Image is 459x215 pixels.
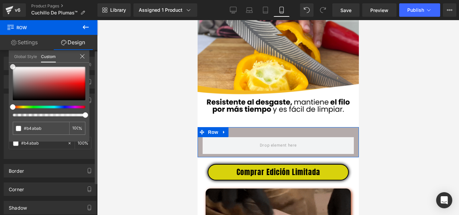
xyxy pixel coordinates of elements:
div: % [69,122,85,135]
a: Laptop [241,3,257,17]
a: Product Pages [31,3,97,9]
input: Color [24,125,67,132]
a: New Library [97,3,131,17]
a: Custom [41,50,56,62]
div: Assigned 1 Product [139,7,192,13]
div: v6 [13,6,22,14]
a: Mobile [274,3,290,17]
a: Tablet [257,3,274,17]
a: Desktop [225,3,241,17]
a: Global Style [14,50,37,62]
span: Preview [370,7,388,14]
span: Library [110,7,126,13]
span: Publish [407,7,424,13]
a: Preview [362,3,397,17]
button: Publish [399,3,440,17]
button: More [443,3,456,17]
button: Redo [316,3,330,17]
button: Undo [300,3,314,17]
div: Open Intercom Messenger [436,192,452,208]
span: Save [340,7,351,14]
span: Cuchillo De Plumas™ [31,10,78,15]
span: Row [7,20,74,35]
a: v6 [3,3,26,17]
a: Design [49,35,97,50]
